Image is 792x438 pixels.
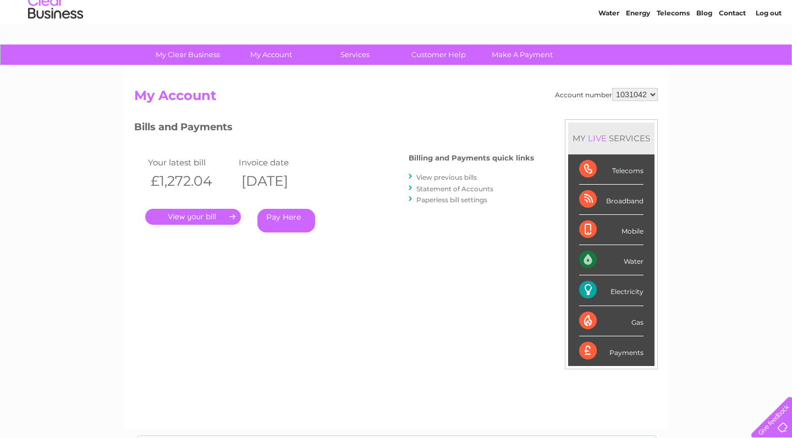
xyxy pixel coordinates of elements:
div: Account number [555,88,658,101]
h4: Billing and Payments quick links [409,154,534,162]
a: Pay Here [257,209,315,232]
td: Invoice date [236,155,327,170]
th: £1,272.04 [145,170,236,192]
a: Paperless bill settings [416,196,487,204]
div: Gas [579,306,643,336]
div: Mobile [579,215,643,245]
div: LIVE [586,133,609,143]
a: Make A Payment [477,45,568,65]
a: My Account [226,45,317,65]
th: [DATE] [236,170,327,192]
h2: My Account [134,88,658,109]
div: Broadband [579,185,643,215]
a: 0333 014 3131 [585,5,661,19]
a: Telecoms [657,47,690,55]
div: Electricity [579,275,643,306]
div: Telecoms [579,154,643,185]
a: Water [598,47,619,55]
td: Your latest bill [145,155,236,170]
h3: Bills and Payments [134,119,534,138]
a: Statement of Accounts [416,185,493,193]
a: Blog [696,47,712,55]
a: View previous bills [416,173,477,181]
a: Customer Help [393,45,484,65]
div: Water [579,245,643,275]
a: . [145,209,241,225]
div: Clear Business is a trading name of Verastar Limited (registered in [GEOGRAPHIC_DATA] No. 3667643... [137,6,657,53]
img: logo.png [28,29,84,62]
a: My Clear Business [142,45,233,65]
div: Payments [579,336,643,366]
a: Energy [626,47,650,55]
a: Log out [756,47,782,55]
a: Services [310,45,400,65]
div: MY SERVICES [568,123,654,154]
a: Contact [719,47,746,55]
